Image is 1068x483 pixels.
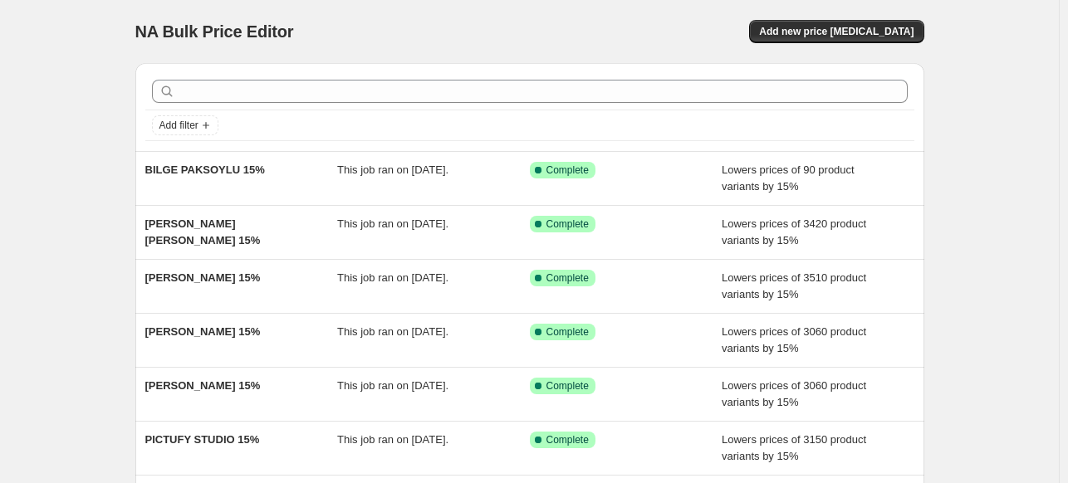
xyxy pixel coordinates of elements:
[159,119,198,132] span: Add filter
[145,271,261,284] span: [PERSON_NAME] 15%
[145,325,261,338] span: [PERSON_NAME] 15%
[337,217,448,230] span: This job ran on [DATE].
[749,20,923,43] button: Add new price [MEDICAL_DATA]
[722,325,866,354] span: Lowers prices of 3060 product variants by 15%
[145,379,261,392] span: [PERSON_NAME] 15%
[722,271,866,300] span: Lowers prices of 3510 product variants by 15%
[145,163,265,176] span: BILGE PAKSOYLU 15%
[722,217,866,246] span: Lowers prices of 3420 product variants by 15%
[337,379,448,392] span: This job ran on [DATE].
[337,433,448,446] span: This job ran on [DATE].
[722,379,866,408] span: Lowers prices of 3060 product variants by 15%
[337,271,448,284] span: This job ran on [DATE].
[546,217,589,231] span: Complete
[135,22,294,41] span: NA Bulk Price Editor
[337,163,448,176] span: This job ran on [DATE].
[337,325,448,338] span: This job ran on [DATE].
[722,433,866,462] span: Lowers prices of 3150 product variants by 15%
[546,325,589,339] span: Complete
[546,271,589,285] span: Complete
[722,163,855,193] span: Lowers prices of 90 product variants by 15%
[546,379,589,393] span: Complete
[145,433,260,446] span: PICTUFY STUDIO 15%
[546,163,589,177] span: Complete
[546,433,589,446] span: Complete
[152,115,218,135] button: Add filter
[759,25,914,38] span: Add new price [MEDICAL_DATA]
[145,217,261,246] span: [PERSON_NAME] [PERSON_NAME] 15%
